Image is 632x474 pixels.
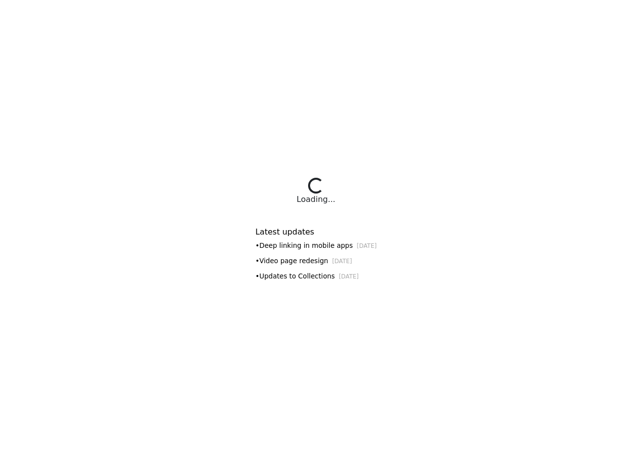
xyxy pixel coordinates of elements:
small: [DATE] [357,242,377,249]
div: Loading... [297,194,335,205]
small: [DATE] [332,258,352,265]
div: • Video page redesign [255,256,377,266]
div: • Deep linking in mobile apps [255,240,377,251]
div: • Updates to Collections [255,271,377,281]
h6: Latest updates [255,227,377,237]
small: [DATE] [339,273,358,280]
